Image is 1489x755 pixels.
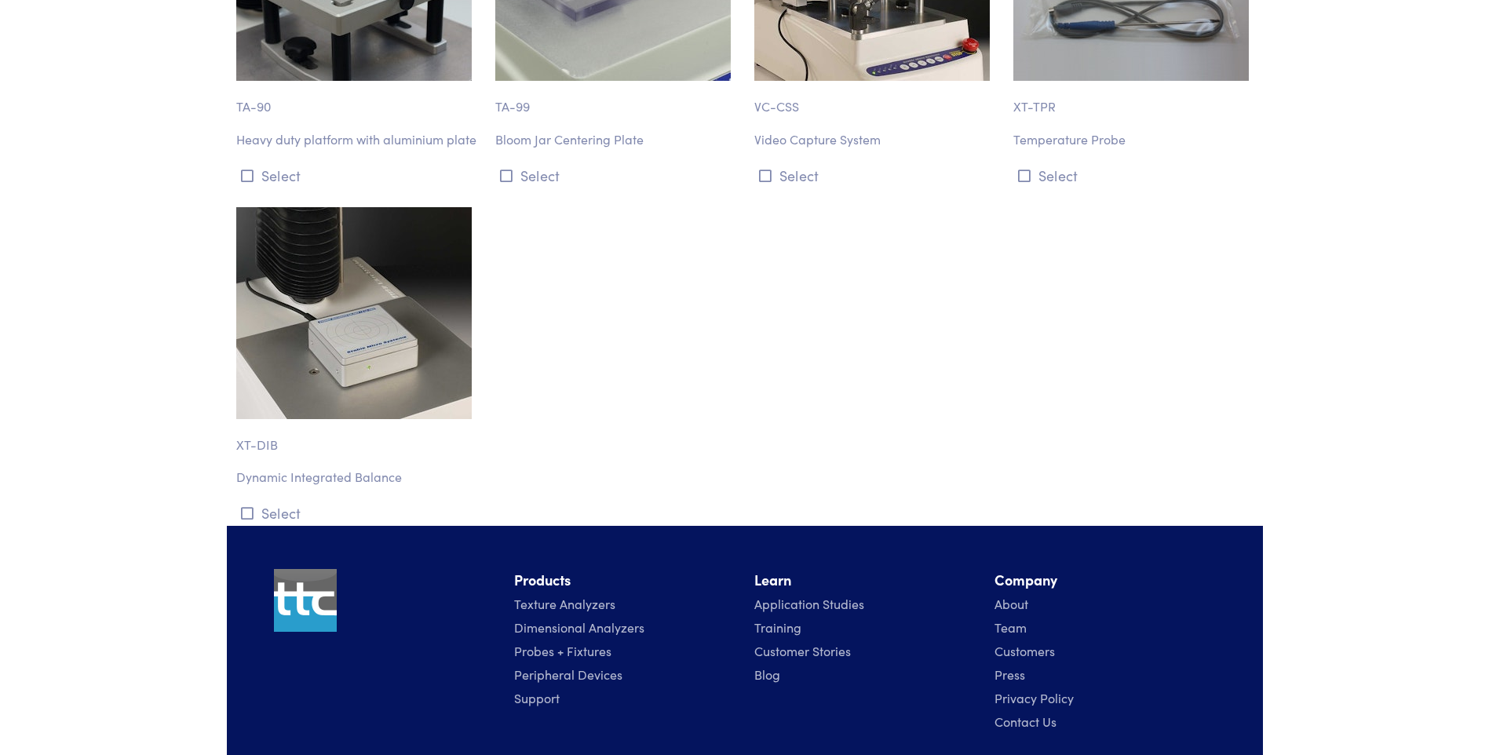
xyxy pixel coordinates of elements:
[236,129,476,150] p: Heavy duty platform with aluminium plate
[514,666,622,683] a: Peripheral Devices
[754,666,780,683] a: Blog
[994,642,1055,659] a: Customers
[754,618,801,636] a: Training
[994,689,1074,706] a: Privacy Policy
[514,569,735,592] li: Products
[754,595,864,612] a: Application Studies
[495,81,735,117] p: TA-99
[994,569,1216,592] li: Company
[994,713,1057,730] a: Contact Us
[514,595,615,612] a: Texture Analyzers
[514,618,644,636] a: Dimensional Analyzers
[754,129,994,150] p: Video Capture System
[754,81,994,117] p: VC-CSS
[236,207,472,419] img: accessories-xt_dib-dynamic-integrated-balance.jpg
[994,595,1028,612] a: About
[754,569,976,592] li: Learn
[754,162,994,188] button: Select
[1013,129,1254,150] p: Temperature Probe
[1013,162,1254,188] button: Select
[236,467,476,487] p: Dynamic Integrated Balance
[514,642,611,659] a: Probes + Fixtures
[514,689,560,706] a: Support
[994,618,1027,636] a: Team
[754,642,851,659] a: Customer Stories
[994,666,1025,683] a: Press
[236,81,476,117] p: TA-90
[236,162,476,188] button: Select
[1013,81,1254,117] p: XT-TPR
[236,419,476,455] p: XT-DIB
[236,500,476,526] button: Select
[495,129,735,150] p: Bloom Jar Centering Plate
[274,569,337,632] img: ttc_logo_1x1_v1.0.png
[495,162,735,188] button: Select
